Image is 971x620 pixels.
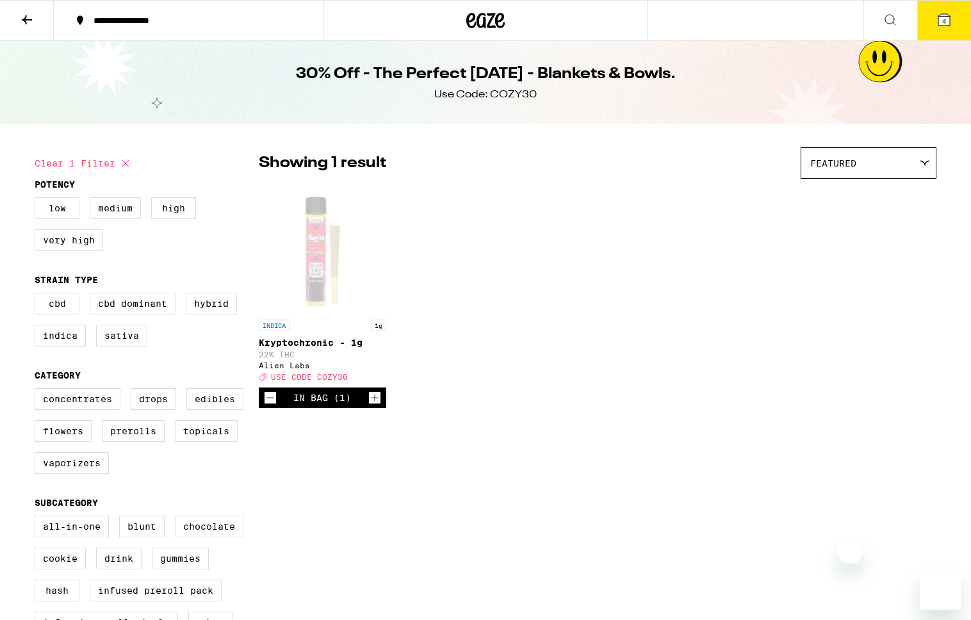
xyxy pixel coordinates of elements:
[119,516,165,537] label: Blunt
[293,393,351,403] div: In Bag (1)
[259,338,386,348] p: Kryptochronic - 1g
[259,152,386,174] p: Showing 1 result
[434,88,537,102] div: Use Code: COZY30
[271,373,348,381] span: USE CODE COZY30
[35,147,133,179] button: Clear 1 filter
[259,320,290,331] p: INDICA
[837,538,863,564] iframe: Close message
[186,293,237,314] label: Hybrid
[810,158,856,168] span: Featured
[35,293,79,314] label: CBD
[90,197,141,219] label: Medium
[35,197,79,219] label: Low
[175,516,243,537] label: Chocolate
[259,350,386,359] p: 22% THC
[259,361,386,370] div: Alien Labs
[917,1,971,40] button: 4
[35,452,109,474] label: Vaporizers
[175,420,238,442] label: Topicals
[90,580,222,601] label: Infused Preroll Pack
[90,293,175,314] label: CBD Dominant
[259,185,386,387] a: Open page for Kryptochronic - 1g from Alien Labs
[942,17,946,25] span: 4
[35,420,92,442] label: Flowers
[35,370,81,380] legend: Category
[264,391,277,404] button: Decrement
[35,516,109,537] label: All-In-One
[35,498,98,508] legend: Subcategory
[186,388,243,410] label: Edibles
[368,391,381,404] button: Increment
[151,197,196,219] label: High
[102,420,165,442] label: Prerolls
[35,325,86,347] label: Indica
[96,325,147,347] label: Sativa
[920,569,961,610] iframe: Button to launch messaging window
[35,388,120,410] label: Concentrates
[96,548,142,569] label: Drink
[35,548,86,569] label: Cookie
[35,229,103,251] label: Very High
[371,320,386,331] p: 1g
[152,548,209,569] label: Gummies
[131,388,176,410] label: Drops
[35,275,98,285] legend: Strain Type
[296,63,676,85] h1: 30% Off - The Perfect [DATE] - Blankets & Bowls.
[35,179,75,190] legend: Potency
[35,580,79,601] label: Hash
